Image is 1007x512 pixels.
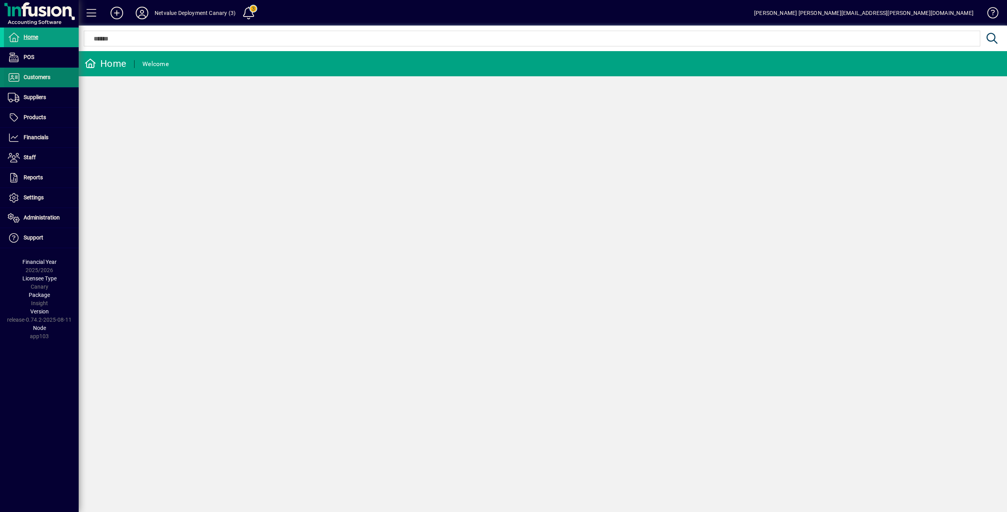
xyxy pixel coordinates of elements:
[24,134,48,140] span: Financials
[981,2,997,27] a: Knowledge Base
[155,7,236,19] div: Netvalue Deployment Canary (3)
[85,57,126,70] div: Home
[24,194,44,201] span: Settings
[4,228,79,248] a: Support
[4,168,79,188] a: Reports
[4,128,79,147] a: Financials
[24,234,43,241] span: Support
[24,154,36,160] span: Staff
[24,174,43,180] span: Reports
[24,114,46,120] span: Products
[33,325,46,331] span: Node
[4,188,79,208] a: Settings
[754,7,974,19] div: [PERSON_NAME] [PERSON_NAME][EMAIL_ADDRESS][PERSON_NAME][DOMAIN_NAME]
[22,275,57,282] span: Licensee Type
[29,292,50,298] span: Package
[4,108,79,127] a: Products
[24,94,46,100] span: Suppliers
[4,208,79,228] a: Administration
[142,58,169,70] div: Welcome
[4,148,79,168] a: Staff
[24,34,38,40] span: Home
[24,54,34,60] span: POS
[129,6,155,20] button: Profile
[22,259,57,265] span: Financial Year
[4,88,79,107] a: Suppliers
[24,214,60,221] span: Administration
[4,68,79,87] a: Customers
[24,74,50,80] span: Customers
[4,48,79,67] a: POS
[104,6,129,20] button: Add
[30,308,49,315] span: Version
